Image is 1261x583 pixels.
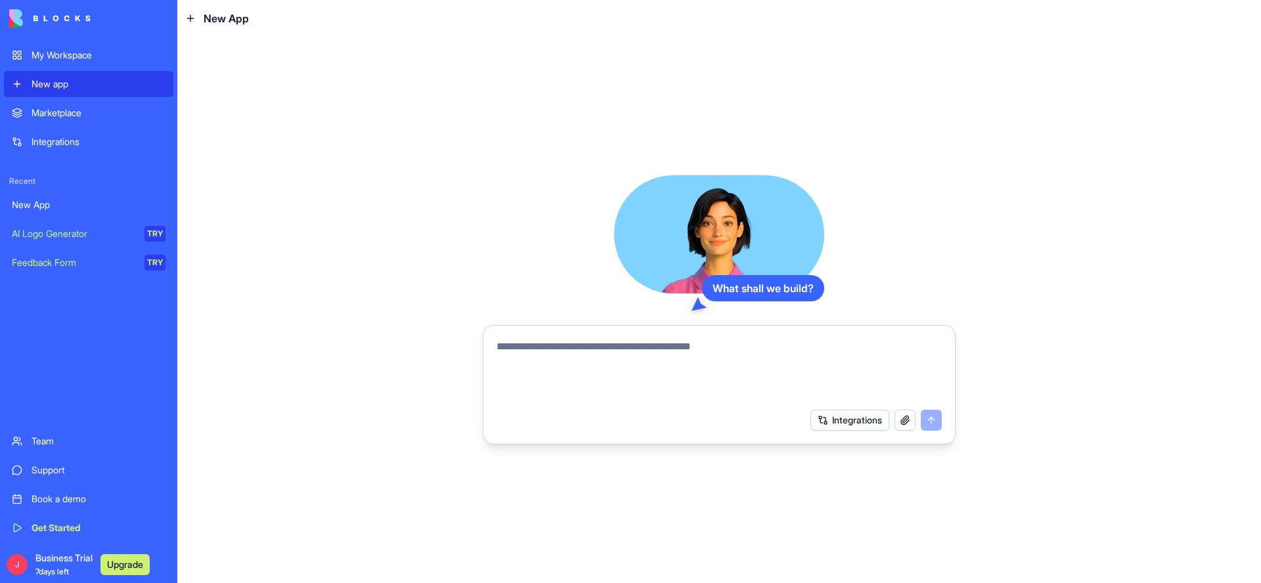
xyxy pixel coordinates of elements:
a: New App [4,192,173,218]
div: New App [12,198,166,211]
div: Book a demo [32,492,166,506]
a: Integrations [4,129,173,155]
a: Book a demo [4,486,173,512]
button: Upgrade [100,554,150,575]
div: Team [32,435,166,448]
div: Feedback Form [12,256,135,269]
div: What shall we build? [702,275,824,301]
div: Integrations [32,135,166,148]
div: TRY [144,255,166,270]
img: logo [9,9,91,28]
span: New App [204,11,249,26]
div: New app [32,77,166,91]
span: 7 days left [35,567,69,576]
div: Marketplace [32,106,166,119]
div: My Workspace [32,49,166,62]
div: Support [32,464,166,477]
a: Team [4,428,173,454]
span: J [7,554,28,575]
a: Support [4,457,173,483]
span: Business Trial [35,551,93,578]
div: TRY [144,226,166,242]
a: New app [4,71,173,97]
a: AI Logo GeneratorTRY [4,221,173,247]
a: Marketplace [4,100,173,126]
a: Feedback FormTRY [4,249,173,276]
a: Get Started [4,515,173,541]
a: My Workspace [4,42,173,68]
div: Get Started [32,521,166,534]
button: Integrations [810,410,889,431]
div: AI Logo Generator [12,227,135,240]
span: Recent [4,176,173,186]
